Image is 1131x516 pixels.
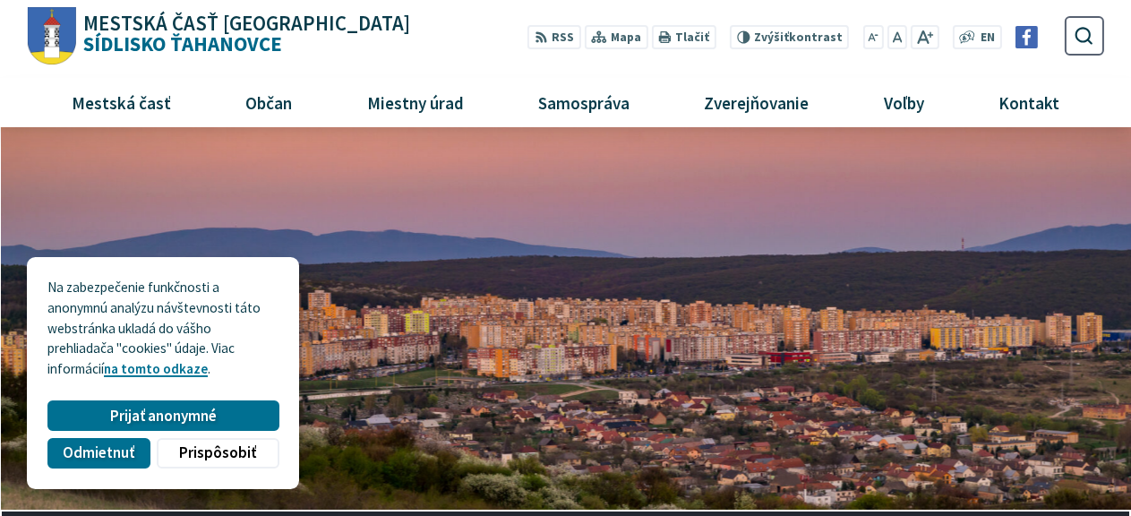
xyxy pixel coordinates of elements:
a: Mestská časť [41,78,201,126]
button: Nastaviť pôvodnú veľkosť písma [887,25,907,49]
span: Mestská časť [64,78,177,126]
span: Mestská časť [GEOGRAPHIC_DATA] [83,13,410,34]
a: Mapa [584,25,647,49]
span: Prispôsobiť [179,443,256,462]
a: Miestny úrad [336,78,493,126]
a: Logo Sídlisko Ťahanovce, prejsť na domovskú stránku. [27,7,409,65]
span: Občan [239,78,299,126]
span: kontrast [754,30,843,45]
a: Zverejňovanie [673,78,839,126]
button: Prijať anonymné [47,400,278,431]
span: Miestny úrad [360,78,470,126]
button: Zvýšiťkontrast [730,25,849,49]
span: EN [981,29,995,47]
img: Prejsť na Facebook stránku [1015,26,1038,48]
span: Tlačiť [675,30,709,45]
span: Mapa [611,29,641,47]
h1: Sídlisko Ťahanovce [76,13,410,55]
button: Zmenšiť veľkosť písma [863,25,885,49]
a: EN [975,29,999,47]
button: Odmietnuť [47,438,150,469]
a: Kontakt [968,78,1090,126]
a: na tomto odkaze [104,360,208,377]
a: RSS [527,25,580,49]
span: Voľby [877,78,930,126]
a: Občan [215,78,322,126]
span: Zverejňovanie [698,78,816,126]
span: Prijať anonymné [110,407,217,426]
span: Kontakt [992,78,1067,126]
span: Samospráva [531,78,636,126]
button: Zväčšiť veľkosť písma [911,25,938,49]
span: Odmietnuť [63,443,134,462]
button: Prispôsobiť [157,438,278,469]
a: Voľby [853,78,955,126]
span: Zvýšiť [754,30,789,45]
button: Tlačiť [651,25,715,49]
p: Na zabezpečenie funkčnosti a anonymnú analýzu návštevnosti táto webstránka ukladá do vášho prehli... [47,278,278,380]
a: Samospráva [508,78,660,126]
span: RSS [552,29,574,47]
img: Prejsť na domovskú stránku [27,7,76,65]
